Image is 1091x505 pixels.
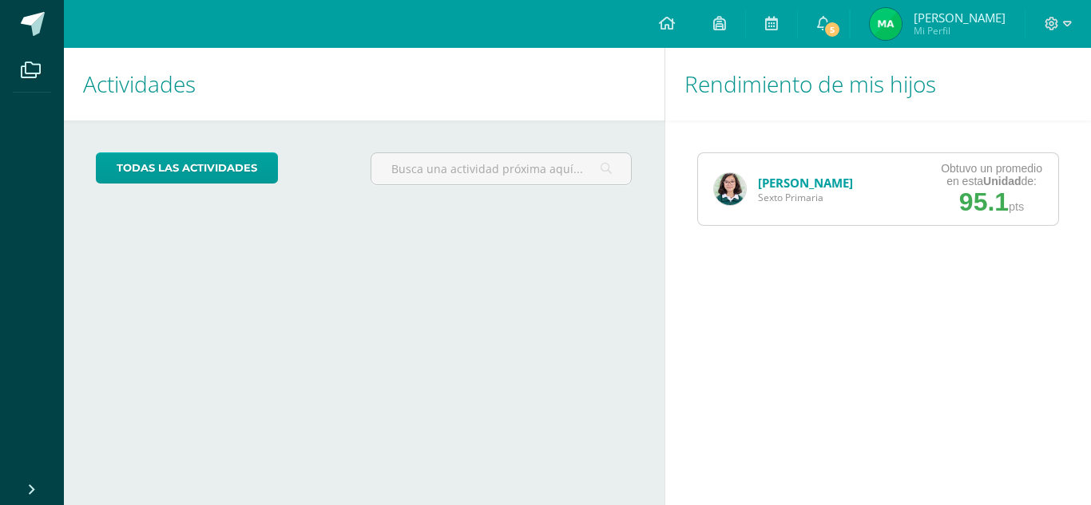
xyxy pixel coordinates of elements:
span: Mi Perfil [914,24,1006,37]
input: Busca una actividad próxima aquí... [371,153,632,184]
span: 95.1 [959,187,1009,216]
img: 610881b1ca501d0a92707c184b4ab540.png [714,173,746,205]
div: Obtuvo un promedio en esta de: [941,162,1042,187]
a: todas las Actividades [96,152,278,183]
span: [PERSON_NAME] [914,10,1006,26]
span: Sexto Primaria [758,191,853,204]
span: pts [1009,200,1024,213]
a: [PERSON_NAME] [758,175,853,191]
span: 5 [823,21,841,38]
img: 8f937c03e2c21237973374b9dd5a8fac.png [870,8,902,40]
strong: Unidad [983,175,1021,187]
h1: Rendimiento de mis hijos [684,48,1073,120]
h1: Actividades [83,48,645,120]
